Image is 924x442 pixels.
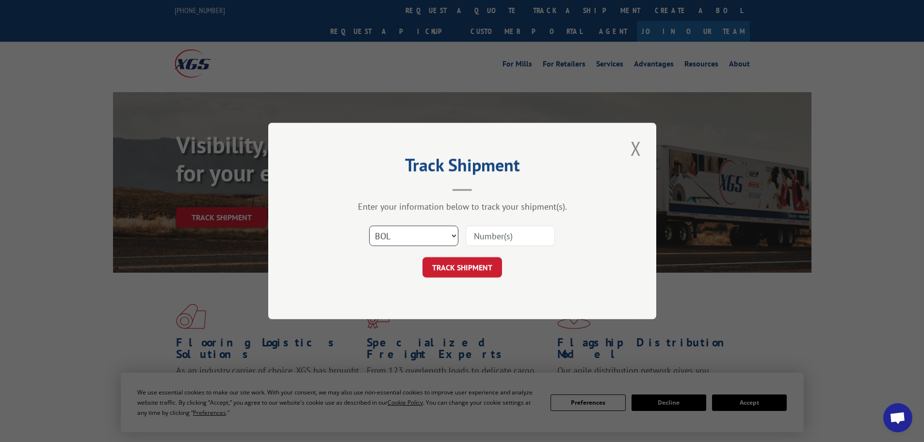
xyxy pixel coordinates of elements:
input: Number(s) [466,226,555,246]
button: TRACK SHIPMENT [422,257,502,278]
h2: Track Shipment [317,158,608,177]
button: Close modal [628,135,644,162]
a: Open chat [883,403,912,432]
div: Enter your information below to track your shipment(s). [317,201,608,212]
